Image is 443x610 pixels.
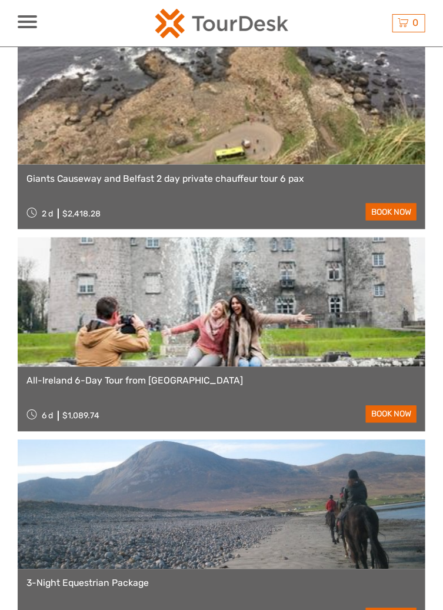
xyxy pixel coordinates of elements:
[42,411,53,421] span: 6 d
[26,376,417,387] a: All-Ireland 6-Day Tour from [GEOGRAPHIC_DATA]
[26,578,417,589] a: 3-Night Equestrian Package
[366,406,417,423] a: book now
[366,204,417,221] a: book now
[42,209,53,219] span: 2 d
[411,17,420,28] span: 0
[63,209,101,219] div: $2,418.28
[155,9,288,38] img: 2254-3441b4b5-4e5f-4d00-b396-31f1d84a6ebf_logo_small.png
[26,174,417,185] a: Giants Causeway and Belfast 2 day private chauffeur tour 6 pax
[63,411,100,421] div: $1,089.74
